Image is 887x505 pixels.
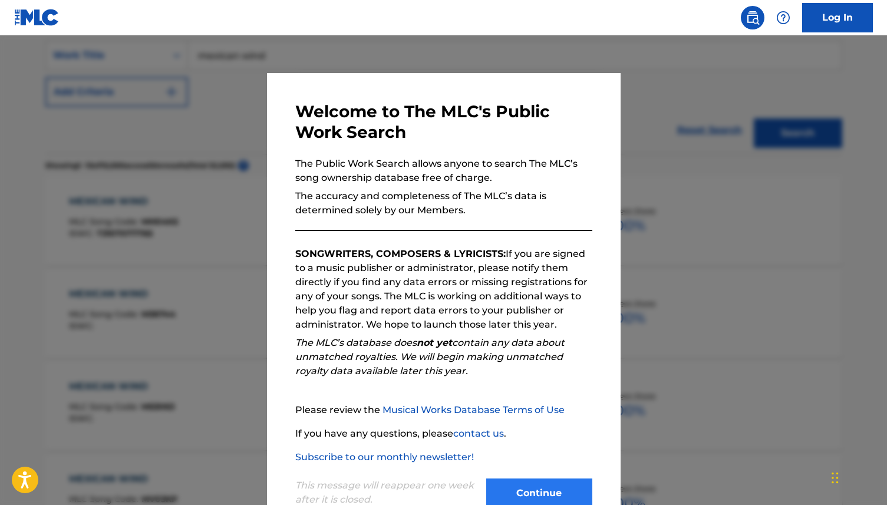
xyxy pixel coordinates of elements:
a: Subscribe to our monthly newsletter! [295,451,474,463]
h3: Welcome to The MLC's Public Work Search [295,101,592,143]
strong: SONGWRITERS, COMPOSERS & LYRICISTS: [295,248,506,259]
p: If you are signed to a music publisher or administrator, please notify them directly if you find ... [295,247,592,332]
img: search [746,11,760,25]
img: help [776,11,790,25]
a: contact us [453,428,504,439]
p: Please review the [295,403,592,417]
img: MLC Logo [14,9,60,26]
strong: not yet [417,337,452,348]
a: Musical Works Database Terms of Use [383,404,565,415]
iframe: Chat Widget [828,448,887,505]
div: Help [771,6,795,29]
a: Log In [802,3,873,32]
a: Public Search [741,6,764,29]
p: If you have any questions, please . [295,427,592,441]
p: The Public Work Search allows anyone to search The MLC’s song ownership database free of charge. [295,157,592,185]
em: The MLC’s database does contain any data about unmatched royalties. We will begin making unmatche... [295,337,565,377]
p: The accuracy and completeness of The MLC’s data is determined solely by our Members. [295,189,592,217]
div: Drag [832,460,839,496]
